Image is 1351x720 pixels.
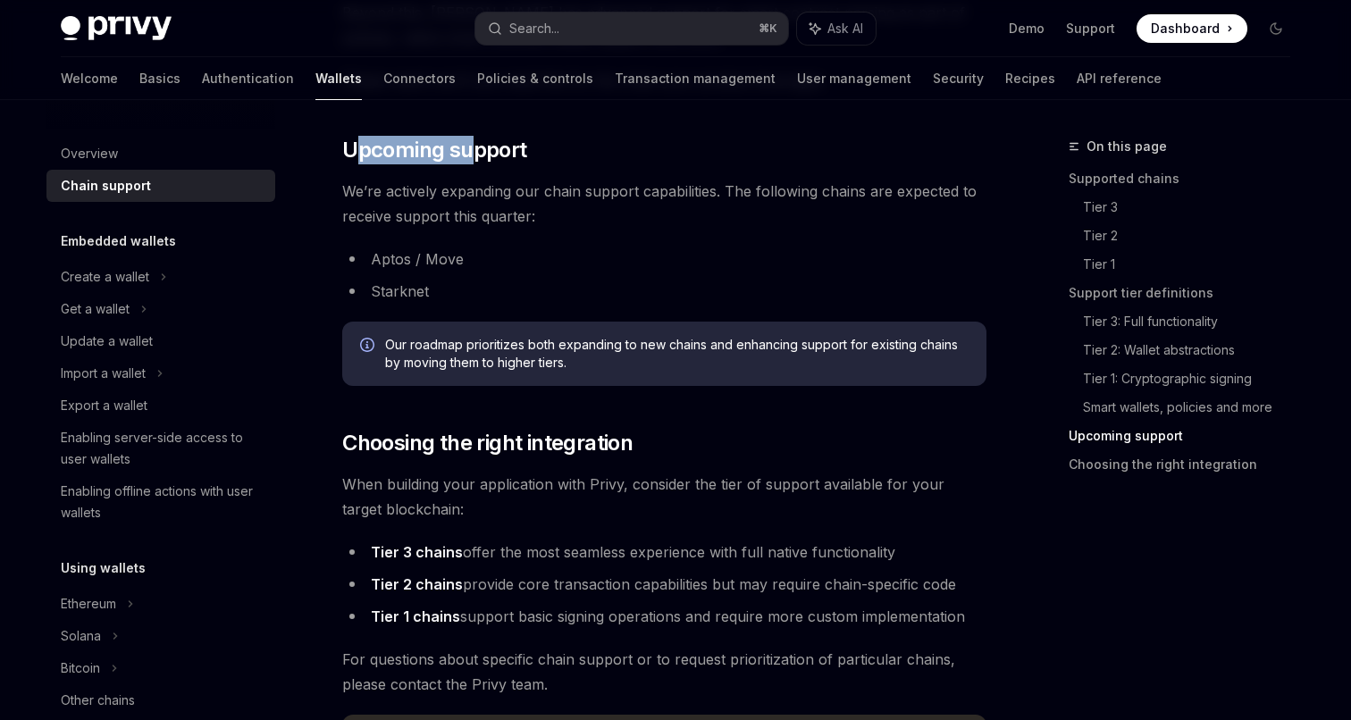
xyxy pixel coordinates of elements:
a: Support [1066,20,1115,38]
div: Enabling server-side access to user wallets [61,427,264,470]
a: Choosing the right integration [1069,450,1305,479]
li: provide core transaction capabilities but may require chain-specific code [342,572,986,597]
a: Tier 3: Full functionality [1083,307,1305,336]
a: Authentication [202,57,294,100]
strong: Tier 3 chains [371,543,463,561]
a: Support tier definitions [1069,279,1305,307]
a: Enabling server-side access to user wallets [46,422,275,475]
a: Export a wallet [46,389,275,422]
span: Choosing the right integration [342,429,633,457]
strong: Tier 1 chains [371,607,460,625]
a: Policies & controls [477,57,593,100]
a: Overview [46,138,275,170]
div: Other chains [61,690,135,711]
strong: Tier 2 chains [371,575,463,593]
a: Other chains [46,684,275,716]
a: Tier 1 [1083,250,1305,279]
div: Export a wallet [61,395,147,416]
a: Upcoming support [1069,422,1305,450]
a: Recipes [1005,57,1055,100]
svg: Info [360,338,378,356]
div: Update a wallet [61,331,153,352]
div: Enabling offline actions with user wallets [61,481,264,523]
button: Toggle dark mode [1262,14,1290,43]
a: Security [933,57,984,100]
a: Tier 3 [1083,193,1305,222]
li: offer the most seamless experience with full native functionality [342,540,986,565]
a: Demo [1009,20,1045,38]
a: Welcome [61,57,118,100]
a: Dashboard [1137,14,1247,43]
a: User management [797,57,911,100]
span: ⌘ K [759,21,777,36]
div: Get a wallet [61,298,130,320]
div: Overview [61,143,118,164]
a: Tier 2: Wallet abstractions [1083,336,1305,364]
h5: Embedded wallets [61,230,176,252]
img: dark logo [61,16,172,41]
span: Upcoming support [342,136,526,164]
a: API reference [1077,57,1162,100]
a: Connectors [383,57,456,100]
div: Solana [61,625,101,647]
span: We’re actively expanding our chain support capabilities. The following chains are expected to rec... [342,179,986,229]
div: Import a wallet [61,363,146,384]
button: Search...⌘K [475,13,788,45]
span: Ask AI [827,20,863,38]
a: Smart wallets, policies and more [1083,393,1305,422]
div: Search... [509,18,559,39]
span: Dashboard [1151,20,1220,38]
li: support basic signing operations and require more custom implementation [342,604,986,629]
a: Wallets [315,57,362,100]
span: For questions about specific chain support or to request prioritization of particular chains, ple... [342,647,986,697]
a: Chain support [46,170,275,202]
div: Bitcoin [61,657,100,679]
a: Transaction management [615,57,776,100]
li: Aptos / Move [342,247,986,272]
h5: Using wallets [61,557,146,579]
a: Tier 1: Cryptographic signing [1083,364,1305,393]
button: Ask AI [797,13,876,45]
a: Tier 2 [1083,222,1305,250]
div: Create a wallet [61,266,149,288]
div: Ethereum [61,593,116,615]
a: Basics [139,57,180,100]
a: Update a wallet [46,325,275,357]
span: Our roadmap prioritizes both expanding to new chains and enhancing support for existing chains by... [385,336,969,372]
li: Starknet [342,279,986,304]
div: Chain support [61,175,151,197]
span: On this page [1087,136,1167,157]
a: Enabling offline actions with user wallets [46,475,275,529]
span: When building your application with Privy, consider the tier of support available for your target... [342,472,986,522]
a: Supported chains [1069,164,1305,193]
